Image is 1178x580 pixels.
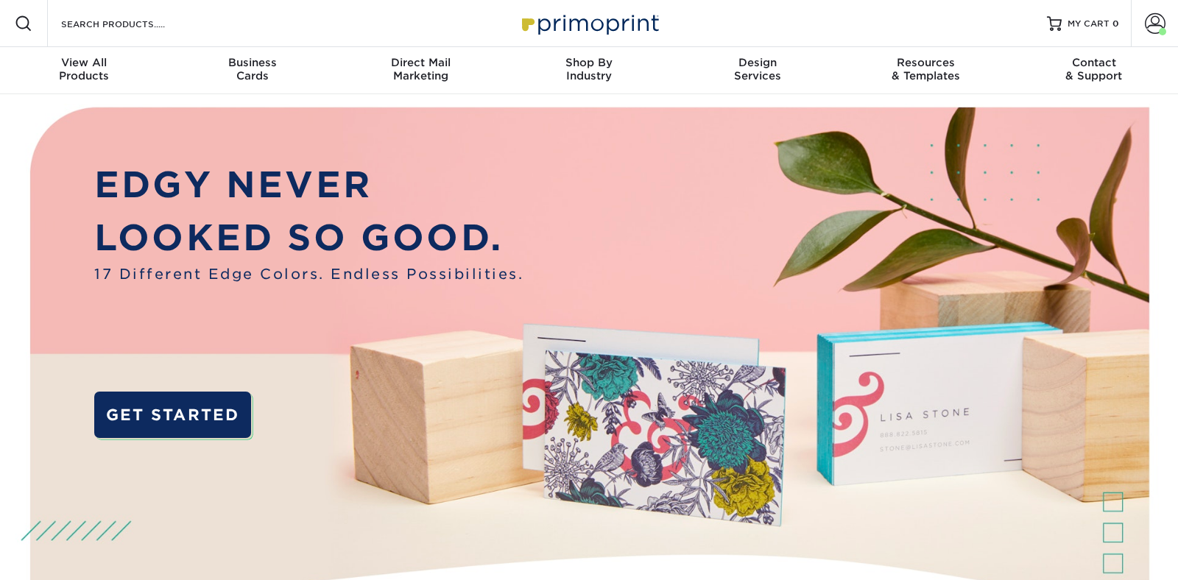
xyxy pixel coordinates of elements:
span: Shop By [505,56,674,69]
span: Contact [1009,56,1178,69]
div: & Support [1009,56,1178,82]
a: Direct MailMarketing [336,47,505,94]
img: Primoprint [515,7,663,39]
a: Contact& Support [1009,47,1178,94]
span: Resources [842,56,1010,69]
iframe: Google Customer Reviews [4,535,125,575]
a: Resources& Templates [842,47,1010,94]
a: DesignServices [673,47,842,94]
span: Design [673,56,842,69]
span: 0 [1112,18,1119,29]
input: SEARCH PRODUCTS..... [60,15,203,32]
span: Business [169,56,337,69]
div: Marketing [336,56,505,82]
div: & Templates [842,56,1010,82]
a: Shop ByIndustry [505,47,674,94]
a: BusinessCards [169,47,337,94]
span: 17 Different Edge Colors. Endless Possibilities. [94,264,523,286]
div: Industry [505,56,674,82]
p: EDGY NEVER [94,158,523,211]
span: MY CART [1068,18,1110,30]
span: Direct Mail [336,56,505,69]
div: Cards [169,56,337,82]
p: LOOKED SO GOOD. [94,211,523,264]
div: Services [673,56,842,82]
a: GET STARTED [94,392,251,438]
